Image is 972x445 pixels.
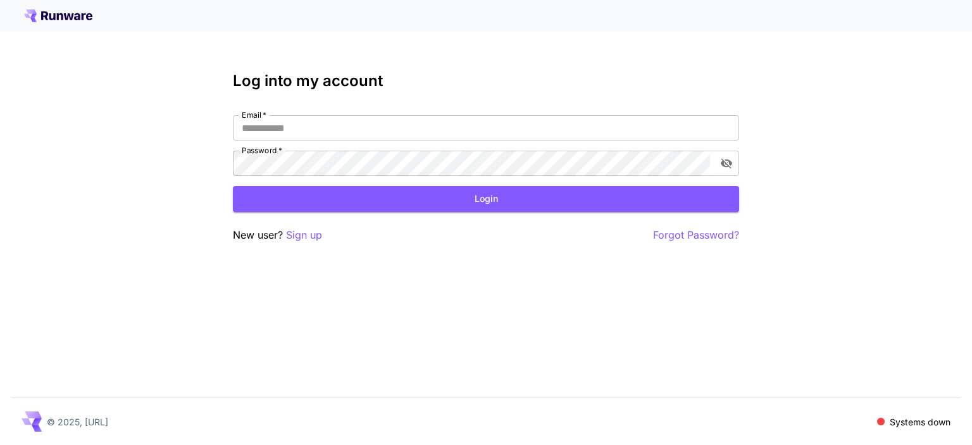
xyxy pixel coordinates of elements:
[233,72,739,90] h3: Log into my account
[242,110,266,120] label: Email
[653,227,739,243] button: Forgot Password?
[47,415,108,429] p: © 2025, [URL]
[233,227,322,243] p: New user?
[242,145,282,156] label: Password
[890,415,950,429] p: Systems down
[715,152,738,175] button: toggle password visibility
[233,186,739,212] button: Login
[286,227,322,243] button: Sign up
